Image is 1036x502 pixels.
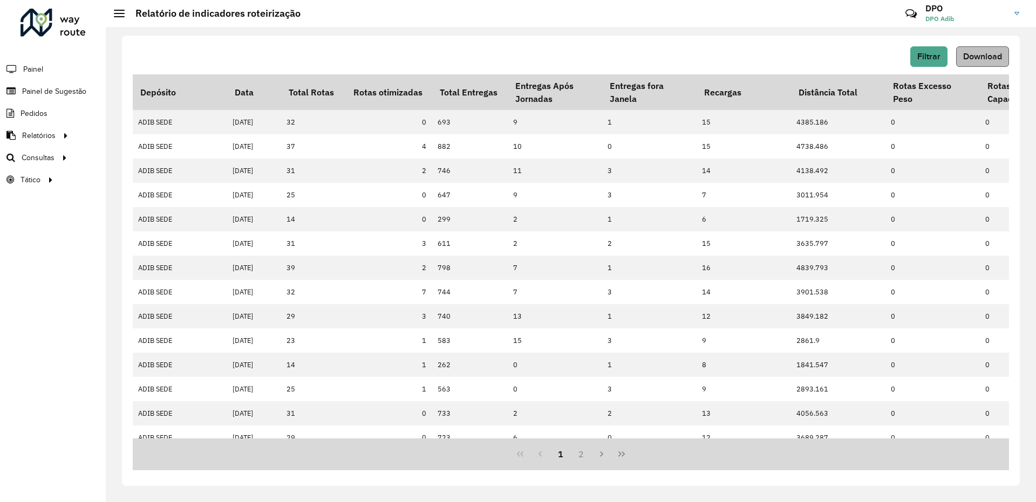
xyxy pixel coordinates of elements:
[281,110,346,134] td: 32
[508,231,602,256] td: 2
[346,134,432,159] td: 4
[508,328,602,353] td: 15
[697,280,791,304] td: 14
[346,328,432,353] td: 1
[432,377,508,401] td: 563
[885,280,980,304] td: 0
[602,425,697,450] td: 0
[227,377,281,401] td: [DATE]
[697,304,791,328] td: 12
[432,353,508,377] td: 262
[346,183,432,207] td: 0
[508,304,602,328] td: 13
[508,425,602,450] td: 6
[281,183,346,207] td: 25
[432,207,508,231] td: 299
[885,401,980,425] td: 0
[346,401,432,425] td: 0
[346,256,432,280] td: 2
[133,304,227,328] td: ADIB SEDE
[602,256,697,280] td: 1
[227,353,281,377] td: [DATE]
[227,183,281,207] td: [DATE]
[791,183,885,207] td: 3011.954
[133,134,227,159] td: ADIB SEDE
[227,401,281,425] td: [DATE]
[697,353,791,377] td: 8
[227,256,281,280] td: [DATE]
[125,8,301,19] h2: Relatório de indicadores roteirização
[133,256,227,280] td: ADIB SEDE
[227,159,281,183] td: [DATE]
[346,425,432,450] td: 0
[432,134,508,159] td: 882
[602,110,697,134] td: 1
[432,304,508,328] td: 740
[281,401,346,425] td: 31
[885,256,980,280] td: 0
[346,110,432,134] td: 0
[133,159,227,183] td: ADIB SEDE
[432,401,508,425] td: 733
[432,425,508,450] td: 723
[133,377,227,401] td: ADIB SEDE
[133,401,227,425] td: ADIB SEDE
[281,74,346,110] th: Total Rotas
[602,377,697,401] td: 3
[508,74,602,110] th: Entregas Após Jornadas
[791,401,885,425] td: 4056.563
[281,304,346,328] td: 29
[885,159,980,183] td: 0
[571,444,591,464] button: 2
[227,328,281,353] td: [DATE]
[885,110,980,134] td: 0
[22,130,56,141] span: Relatórios
[697,401,791,425] td: 13
[227,304,281,328] td: [DATE]
[602,159,697,183] td: 3
[602,74,697,110] th: Entregas fora Janela
[432,328,508,353] td: 583
[133,183,227,207] td: ADIB SEDE
[508,256,602,280] td: 7
[227,110,281,134] td: [DATE]
[917,52,940,61] span: Filtrar
[910,46,948,67] button: Filtrar
[346,304,432,328] td: 3
[550,444,571,464] button: 1
[508,134,602,159] td: 10
[697,256,791,280] td: 16
[346,377,432,401] td: 1
[281,425,346,450] td: 29
[508,110,602,134] td: 9
[508,401,602,425] td: 2
[281,377,346,401] td: 25
[697,425,791,450] td: 12
[281,353,346,377] td: 14
[602,328,697,353] td: 3
[281,159,346,183] td: 31
[963,52,1002,61] span: Download
[885,304,980,328] td: 0
[925,14,1006,24] span: DPO Adib
[346,159,432,183] td: 2
[23,64,43,75] span: Painel
[227,207,281,231] td: [DATE]
[899,2,923,25] a: Contato Rápido
[602,353,697,377] td: 1
[346,280,432,304] td: 7
[791,328,885,353] td: 2861.9
[591,444,612,464] button: Next Page
[885,353,980,377] td: 0
[281,256,346,280] td: 39
[227,280,281,304] td: [DATE]
[885,231,980,256] td: 0
[791,377,885,401] td: 2893.161
[432,110,508,134] td: 693
[133,280,227,304] td: ADIB SEDE
[791,207,885,231] td: 1719.325
[21,108,47,119] span: Pedidos
[133,110,227,134] td: ADIB SEDE
[697,207,791,231] td: 6
[885,207,980,231] td: 0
